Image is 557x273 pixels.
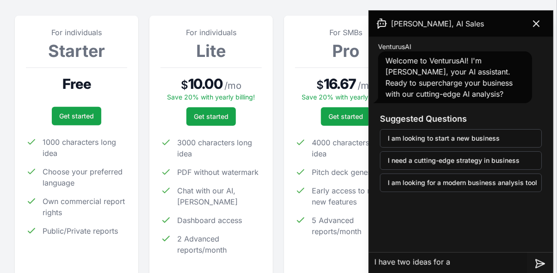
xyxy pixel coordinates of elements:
p: For SMBs [295,27,396,38]
button: I need a cutting-edge strategy in business [380,151,542,170]
span: / mo [358,79,375,92]
span: 1000 characters long idea [43,136,127,159]
a: Get started [186,107,236,126]
span: Own commercial report rights [43,196,127,218]
button: I am looking to start a new business [380,129,542,148]
span: Early access to major new features [312,185,396,207]
span: Free [62,75,91,92]
span: PDF without watermark [177,167,259,178]
span: 2 Advanced reports/month [177,233,262,255]
h3: Lite [161,42,262,60]
p: For individuals [161,27,262,38]
span: Choose your preferred language [43,166,127,188]
h3: Suggested Questions [380,112,542,125]
span: 10.00 [188,75,223,92]
span: $ [316,78,324,93]
p: For individuals [26,27,127,38]
span: 16.67 [324,75,356,92]
span: Chat with our AI, [PERSON_NAME] [177,185,262,207]
span: 4000 characters long idea [312,137,396,159]
span: Welcome to VenturusAI! I'm [PERSON_NAME], your AI assistant. Ready to supercharge your business w... [386,56,513,99]
button: I am looking for a modern business analysis tool [380,174,542,192]
span: Save 20% with yearly billing! [167,93,255,101]
span: Pitch deck generation [312,167,388,178]
a: Get started [52,107,101,125]
span: 5 Advanced reports/month [312,215,396,237]
span: [PERSON_NAME], AI Sales [391,18,484,29]
span: Save 20% with yearly billing! [302,93,390,101]
a: Get started [321,107,371,126]
span: 3000 characters long idea [177,137,262,159]
span: Public/Private reports [43,225,118,236]
span: VenturusAI [378,42,412,51]
span: / mo [224,79,241,92]
h3: Pro [295,42,396,60]
span: Dashboard access [177,215,242,226]
span: $ [181,78,188,93]
h3: Starter [26,42,127,60]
